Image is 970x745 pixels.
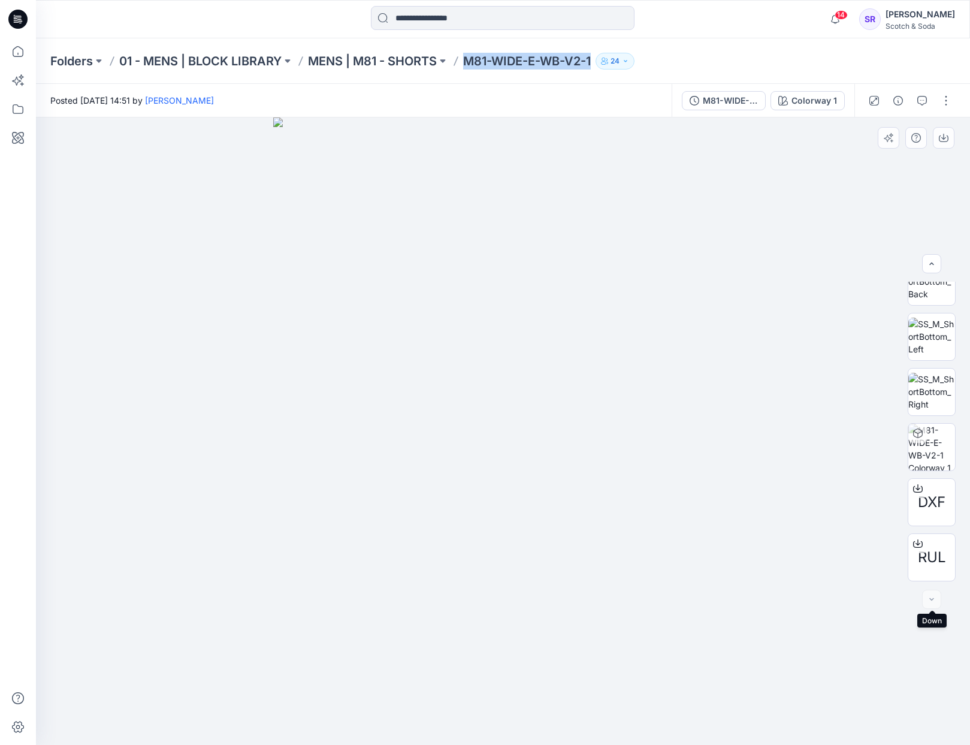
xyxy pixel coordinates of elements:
[908,373,955,411] img: SS_M_ShortBottom_Right
[918,491,945,513] span: DXF
[703,94,758,107] div: M81-WIDE-E-WB-V2-1
[273,117,733,745] img: eyJhbGciOiJIUzI1NiIsImtpZCI6IjAiLCJzbHQiOiJzZXMiLCJ0eXAiOiJKV1QifQ.eyJkYXRhIjp7InR5cGUiOiJzdG9yYW...
[596,53,634,70] button: 24
[611,55,620,68] p: 24
[886,7,955,22] div: [PERSON_NAME]
[835,10,848,20] span: 14
[50,94,214,107] span: Posted [DATE] 14:51 by
[918,547,946,568] span: RUL
[770,91,845,110] button: Colorway 1
[145,95,214,105] a: [PERSON_NAME]
[859,8,881,30] div: SR
[886,22,955,31] div: Scotch & Soda
[682,91,766,110] button: M81-WIDE-E-WB-V2-1
[50,53,93,70] a: Folders
[119,53,282,70] a: 01 - MENS | BLOCK LIBRARY
[791,94,837,107] div: Colorway 1
[308,53,437,70] a: MENS | M81 - SHORTS
[463,53,591,70] p: M81-WIDE-E-WB-V2-1
[908,424,955,470] img: M81-WIDE-E-WB-V2-1 Colorway 1
[908,318,955,355] img: SS_M_ShortBottom_Left
[889,91,908,110] button: Details
[908,263,955,300] img: SS_M_ShortBottom_Back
